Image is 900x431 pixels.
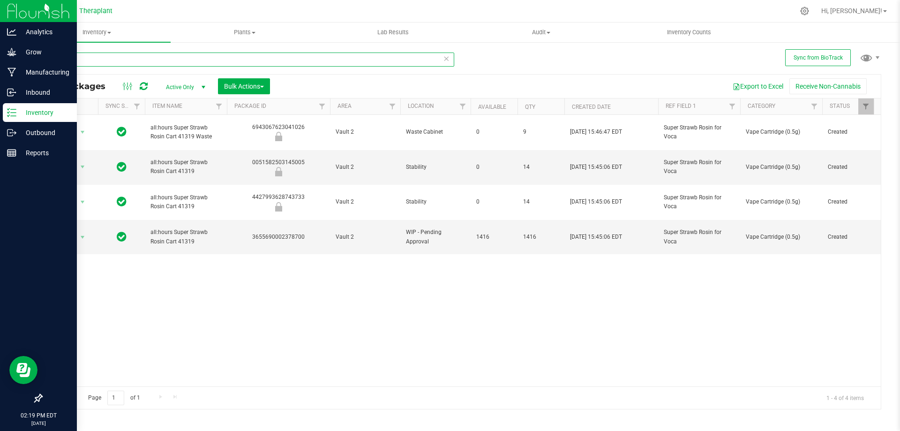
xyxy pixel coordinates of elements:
[523,163,559,172] span: 14
[234,103,266,109] a: Package ID
[77,160,89,174] span: select
[129,98,145,114] a: Filter
[9,356,37,384] iframe: Resource center
[319,23,467,42] a: Lab Results
[224,83,264,90] span: Bulk Actions
[150,193,221,211] span: all:hours Super Strawb Rosin Cart 41319
[570,233,622,242] span: [DATE] 15:45:06 EDT
[476,128,512,136] span: 0
[22,23,171,42] a: Inventory
[211,98,227,114] a: Filter
[16,147,73,159] p: Reports
[746,128,817,136] span: Vape Cartridge (0.5g)
[525,104,535,110] a: Qty
[746,197,817,206] span: Vape Cartridge (0.5g)
[225,167,331,176] div: Newly Received
[150,228,221,246] span: all:hours Super Strawb Rosin Cart 41319
[789,78,867,94] button: Receive Non-Cannabis
[467,23,615,42] a: Audit
[654,28,724,37] span: Inventory Counts
[150,123,221,141] span: all:hours Super Strawb Rosin Cart 41319 Waste
[7,47,16,57] inline-svg: Grow
[16,87,73,98] p: Inbound
[7,88,16,97] inline-svg: Inbound
[746,163,817,172] span: Vape Cartridge (0.5g)
[152,103,182,109] a: Item Name
[171,23,319,42] a: Plants
[171,28,318,37] span: Plants
[523,128,559,136] span: 9
[476,197,512,206] span: 0
[225,193,331,211] div: 4427993628743733
[406,228,465,246] span: WIP - Pending Approval
[858,98,874,114] a: Filter
[336,128,395,136] span: Vault 2
[22,28,171,37] span: Inventory
[225,202,331,212] div: Newly Received
[16,46,73,58] p: Grow
[336,163,395,172] span: Vault 2
[799,7,810,15] div: Manage settings
[77,126,89,139] span: select
[828,197,868,206] span: Created
[406,163,465,172] span: Stability
[666,103,696,109] a: Ref Field 1
[746,233,817,242] span: Vape Cartridge (0.5g)
[664,123,735,141] span: Super Strawb Rosin for Voca
[4,411,73,420] p: 02:19 PM EDT
[406,197,465,206] span: Stability
[830,103,850,109] a: Status
[828,233,868,242] span: Created
[523,233,559,242] span: 1416
[7,128,16,137] inline-svg: Outbound
[117,195,127,208] span: In Sync
[16,127,73,138] p: Outbound
[570,163,622,172] span: [DATE] 15:45:06 EDT
[572,104,611,110] a: Created Date
[828,163,868,172] span: Created
[225,132,331,141] div: Newly Received
[117,230,127,243] span: In Sync
[77,231,89,244] span: select
[455,98,471,114] a: Filter
[7,148,16,158] inline-svg: Reports
[385,98,400,114] a: Filter
[16,26,73,38] p: Analytics
[107,391,124,405] input: 1
[664,158,735,176] span: Super Strawb Rosin for Voca
[225,158,331,176] div: 0051582503145005
[476,163,512,172] span: 0
[79,7,112,15] span: Theraplant
[365,28,421,37] span: Lab Results
[570,128,622,136] span: [DATE] 15:46:47 EDT
[336,197,395,206] span: Vault 2
[664,228,735,246] span: Super Strawb Rosin for Voca
[315,98,330,114] a: Filter
[807,98,822,114] a: Filter
[218,78,270,94] button: Bulk Actions
[7,108,16,117] inline-svg: Inventory
[7,68,16,77] inline-svg: Manufacturing
[77,196,89,209] span: select
[828,128,868,136] span: Created
[478,104,506,110] a: Available
[476,233,512,242] span: 1416
[406,128,465,136] span: Waste Cabinet
[615,23,763,42] a: Inventory Counts
[225,123,331,141] div: 6943067623041026
[150,158,221,176] span: all:hours Super Strawb Rosin Cart 41319
[467,28,615,37] span: Audit
[785,49,851,66] button: Sync from BioTrack
[41,53,454,67] input: Search Package ID, Item Name, SKU, Lot or Part Number...
[523,197,559,206] span: 14
[664,193,735,211] span: Super Strawb Rosin for Voca
[819,391,871,405] span: 1 - 4 of 4 items
[794,54,843,61] span: Sync from BioTrack
[7,27,16,37] inline-svg: Analytics
[16,67,73,78] p: Manufacturing
[408,103,434,109] a: Location
[748,103,775,109] a: Category
[80,391,148,405] span: Page of 1
[117,160,127,174] span: In Sync
[16,107,73,118] p: Inventory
